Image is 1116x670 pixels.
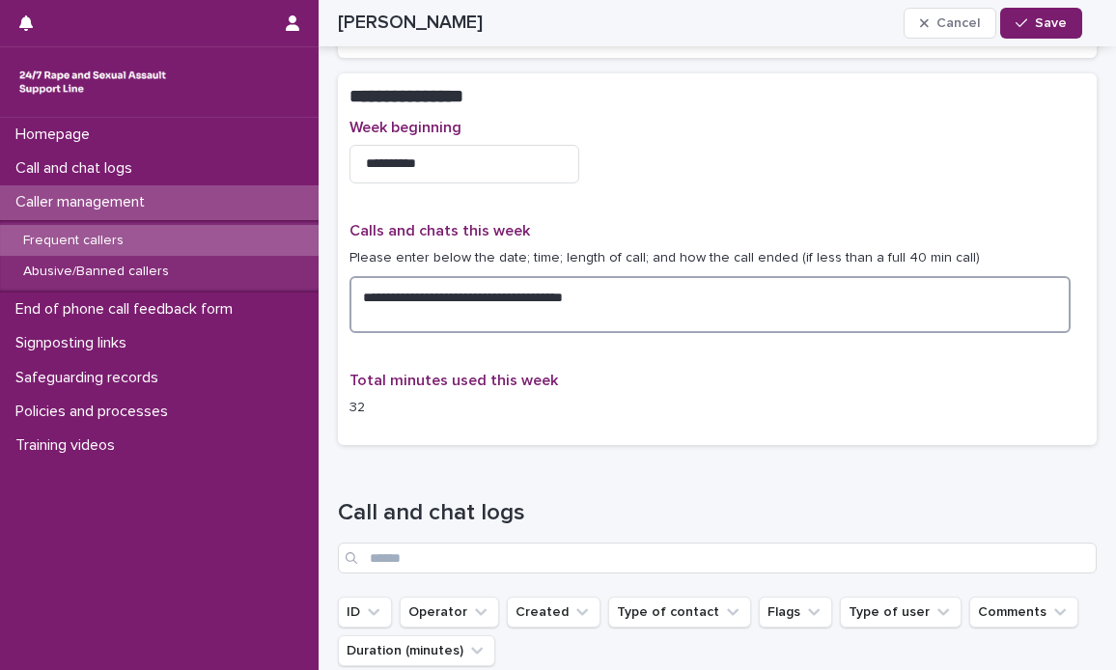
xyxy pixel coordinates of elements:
[759,597,832,628] button: Flags
[8,126,105,144] p: Homepage
[338,12,483,34] h2: [PERSON_NAME]
[8,403,183,421] p: Policies and processes
[8,369,174,387] p: Safeguarding records
[8,334,142,352] p: Signposting links
[349,120,461,135] span: Week beginning
[349,223,530,238] span: Calls and chats this week
[1000,8,1082,39] button: Save
[1035,16,1067,30] span: Save
[8,300,248,319] p: End of phone call feedback form
[904,8,996,39] button: Cancel
[8,193,160,211] p: Caller management
[8,264,184,280] p: Abusive/Banned callers
[840,597,962,628] button: Type of user
[400,597,499,628] button: Operator
[608,597,751,628] button: Type of contact
[349,398,579,418] p: 32
[15,63,170,101] img: rhQMoQhaT3yELyF149Cw
[338,597,392,628] button: ID
[349,373,558,388] span: Total minutes used this week
[507,597,600,628] button: Created
[338,499,1097,527] h1: Call and chat logs
[349,248,1085,268] p: Please enter below the date; time; length of call; and how the call ended (if less than a full 40...
[936,16,980,30] span: Cancel
[338,635,495,666] button: Duration (minutes)
[8,159,148,178] p: Call and chat logs
[969,597,1078,628] button: Comments
[338,543,1097,573] input: Search
[8,436,130,455] p: Training videos
[8,233,139,249] p: Frequent callers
